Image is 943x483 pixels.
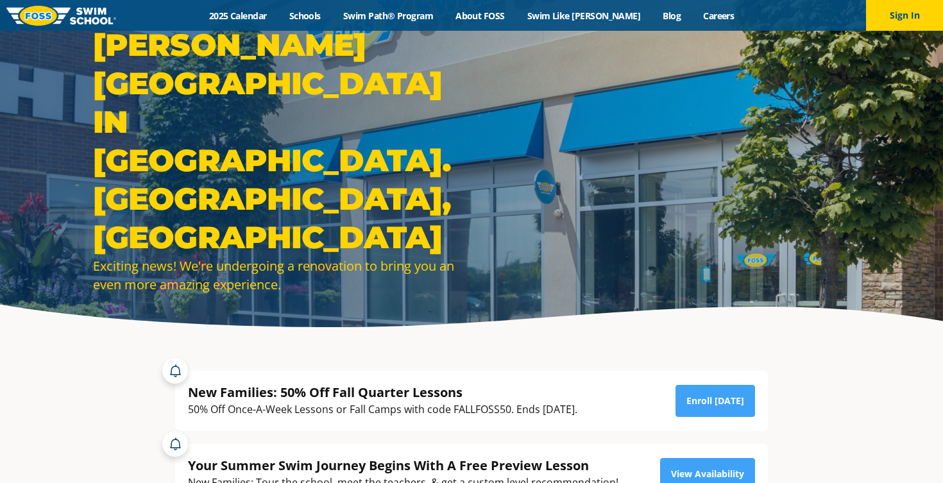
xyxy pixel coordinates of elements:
a: Careers [692,10,745,22]
a: Swim Path® Program [332,10,444,22]
img: FOSS Swim School Logo [6,6,116,26]
a: Blog [652,10,692,22]
a: 2025 Calendar [198,10,278,22]
a: Enroll [DATE] [675,385,755,417]
div: New Families: 50% Off Fall Quarter Lessons [188,384,577,401]
a: Schools [278,10,332,22]
a: Swim Like [PERSON_NAME] [516,10,652,22]
h1: [PERSON_NAME][GEOGRAPHIC_DATA] IN [GEOGRAPHIC_DATA]. [GEOGRAPHIC_DATA], [GEOGRAPHIC_DATA] [93,26,465,257]
div: Exciting news! We're undergoing a renovation to bring you an even more amazing experience. [93,257,465,294]
div: 50% Off Once-A-Week Lessons or Fall Camps with code FALLFOSS50. Ends [DATE]. [188,401,577,418]
a: About FOSS [445,10,516,22]
div: Your Summer Swim Journey Begins With A Free Preview Lesson [188,457,618,474]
